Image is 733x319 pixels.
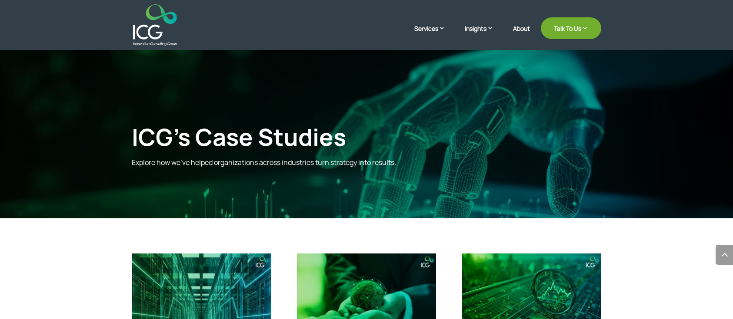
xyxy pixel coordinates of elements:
img: ICG [133,4,177,46]
iframe: Chat Widget [588,225,733,319]
a: Talk To Us [541,17,601,39]
a: About [513,25,530,46]
div: ICG’s Case Studies [132,123,493,151]
span: Explore how we’ve helped organizations across industries turn strategy into results. [132,158,396,167]
a: Services [414,24,454,46]
a: Insights [465,24,502,46]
